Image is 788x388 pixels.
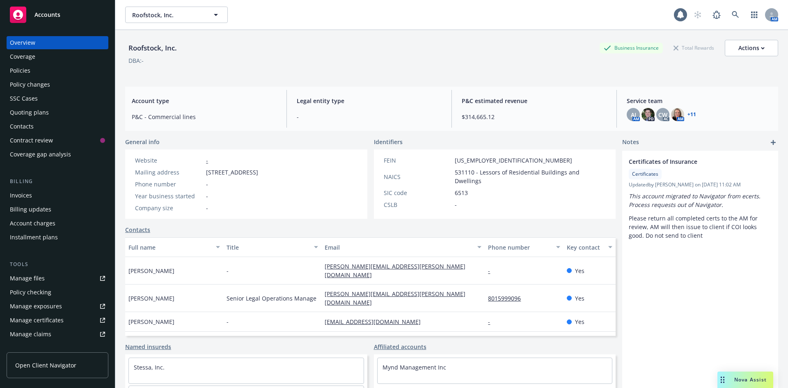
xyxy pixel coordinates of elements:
[658,110,667,119] span: CW
[734,376,767,383] span: Nova Assist
[10,120,34,133] div: Contacts
[10,78,50,91] div: Policy changes
[128,317,174,326] span: [PERSON_NAME]
[10,328,51,341] div: Manage claims
[746,7,763,23] a: Switch app
[128,294,174,303] span: [PERSON_NAME]
[128,56,144,65] div: DBA: -
[10,189,32,202] div: Invoices
[34,11,60,18] span: Accounts
[10,92,38,105] div: SSC Cases
[7,328,108,341] a: Manage claims
[10,314,64,327] div: Manage certificates
[384,188,451,197] div: SIC code
[135,204,203,212] div: Company size
[629,181,772,188] span: Updated by [PERSON_NAME] on [DATE] 11:02 AM
[10,36,35,49] div: Overview
[206,180,208,188] span: -
[455,156,572,165] span: [US_EMPLOYER_IDENTIFICATION_NUMBER]
[374,342,426,351] a: Affiliated accounts
[132,11,203,19] span: Roofstock, Inc.
[600,43,663,53] div: Business Insurance
[455,168,606,185] span: 531110 - Lessors of Residential Buildings and Dwellings
[325,243,472,252] div: Email
[227,294,316,303] span: Senior Legal Operations Manage
[575,266,584,275] span: Yes
[7,300,108,313] span: Manage exposures
[488,318,497,326] a: -
[10,148,71,161] div: Coverage gap analysis
[671,108,684,121] img: photo
[10,106,49,119] div: Quoting plans
[10,50,35,63] div: Coverage
[717,372,728,388] div: Drag to move
[297,96,442,105] span: Legal entity type
[10,217,55,230] div: Account charges
[7,260,108,269] div: Tools
[488,243,551,252] div: Phone number
[455,200,457,209] span: -
[622,151,778,246] div: Certificates of InsuranceCertificatesUpdatedby [PERSON_NAME] on [DATE] 11:02 AMThis account migra...
[768,138,778,147] a: add
[384,156,451,165] div: FEIN
[125,225,150,234] a: Contacts
[7,203,108,216] a: Billing updates
[462,112,607,121] span: $314,665.12
[321,237,485,257] button: Email
[325,262,465,279] a: [PERSON_NAME][EMAIL_ADDRESS][PERSON_NAME][DOMAIN_NAME]
[134,363,165,371] a: Stessa, Inc.
[631,110,636,119] span: AJ
[7,314,108,327] a: Manage certificates
[384,172,451,181] div: NAICS
[669,43,718,53] div: Total Rewards
[227,243,309,252] div: Title
[10,300,62,313] div: Manage exposures
[383,363,446,371] a: Mynd Management Inc
[206,156,208,164] a: -
[125,7,228,23] button: Roofstock, Inc.
[227,317,229,326] span: -
[125,138,160,146] span: General info
[687,112,696,117] a: +11
[689,7,706,23] a: Start snowing
[627,96,772,105] span: Service team
[727,7,744,23] a: Search
[717,372,773,388] button: Nova Assist
[125,43,180,53] div: Roofstock, Inc.
[374,138,403,146] span: Identifiers
[132,112,277,121] span: P&C - Commercial lines
[125,237,223,257] button: Full name
[575,317,584,326] span: Yes
[7,189,108,202] a: Invoices
[488,267,497,275] a: -
[135,156,203,165] div: Website
[455,188,468,197] span: 6513
[7,106,108,119] a: Quoting plans
[384,200,451,209] div: CSLB
[632,170,658,178] span: Certificates
[7,272,108,285] a: Manage files
[297,112,442,121] span: -
[7,3,108,26] a: Accounts
[128,243,211,252] div: Full name
[135,180,203,188] div: Phone number
[10,134,53,147] div: Contract review
[125,342,171,351] a: Named insureds
[206,192,208,200] span: -
[564,237,616,257] button: Key contact
[206,204,208,212] span: -
[622,138,639,147] span: Notes
[325,318,427,326] a: [EMAIL_ADDRESS][DOMAIN_NAME]
[629,214,772,240] p: Please return all completed certs to the AM for review, AM will then issue to client if COI looks...
[485,237,563,257] button: Phone number
[10,272,45,285] div: Manage files
[135,192,203,200] div: Year business started
[725,40,778,56] button: Actions
[227,266,229,275] span: -
[567,243,603,252] div: Key contact
[7,148,108,161] a: Coverage gap analysis
[629,157,750,166] span: Certificates of Insurance
[7,78,108,91] a: Policy changes
[325,290,465,306] a: [PERSON_NAME][EMAIL_ADDRESS][PERSON_NAME][DOMAIN_NAME]
[10,342,48,355] div: Manage BORs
